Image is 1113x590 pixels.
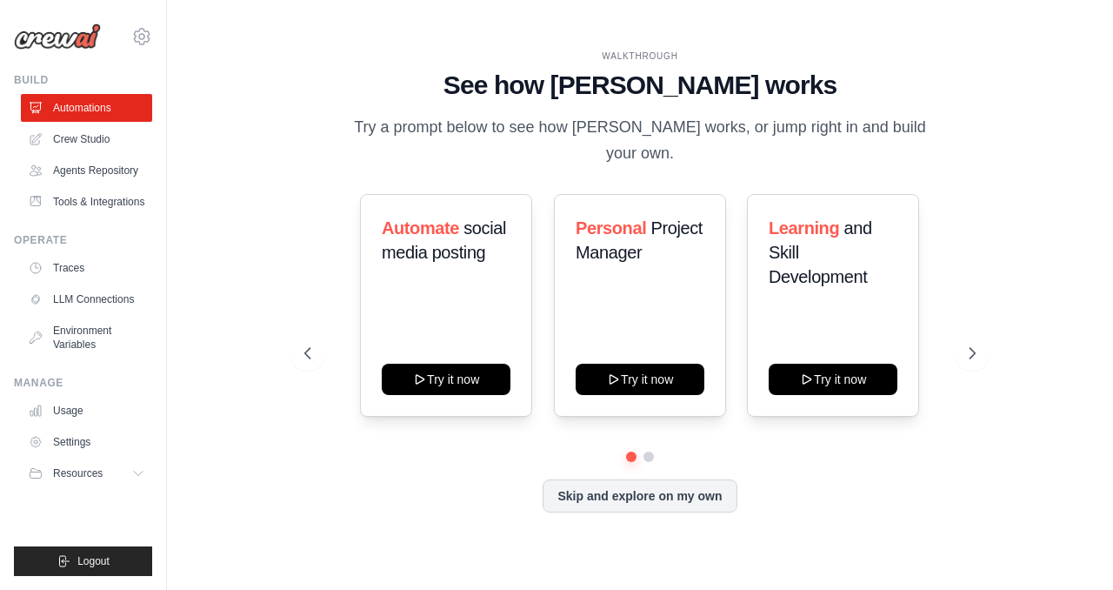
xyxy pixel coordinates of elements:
[304,70,975,101] h1: See how [PERSON_NAME] works
[21,285,152,313] a: LLM Connections
[304,50,975,63] div: WALKTHROUGH
[14,23,101,50] img: Logo
[21,459,152,487] button: Resources
[21,94,152,122] a: Automations
[769,364,897,395] button: Try it now
[382,218,459,238] span: Automate
[77,554,110,568] span: Logout
[576,218,646,238] span: Personal
[21,188,152,216] a: Tools & Integrations
[14,73,152,87] div: Build
[348,115,932,166] p: Try a prompt below to see how [PERSON_NAME] works, or jump right in and build your own.
[21,125,152,153] a: Crew Studio
[576,364,704,395] button: Try it now
[382,364,510,395] button: Try it now
[14,233,152,247] div: Operate
[14,546,152,576] button: Logout
[14,376,152,390] div: Manage
[769,218,839,238] span: Learning
[21,254,152,282] a: Traces
[21,428,152,456] a: Settings
[576,218,703,262] span: Project Manager
[21,317,152,359] a: Environment Variables
[21,397,152,425] a: Usage
[769,218,872,286] span: and Skill Development
[21,157,152,184] a: Agents Repository
[53,466,103,480] span: Resources
[543,479,736,513] button: Skip and explore on my own
[382,218,506,262] span: social media posting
